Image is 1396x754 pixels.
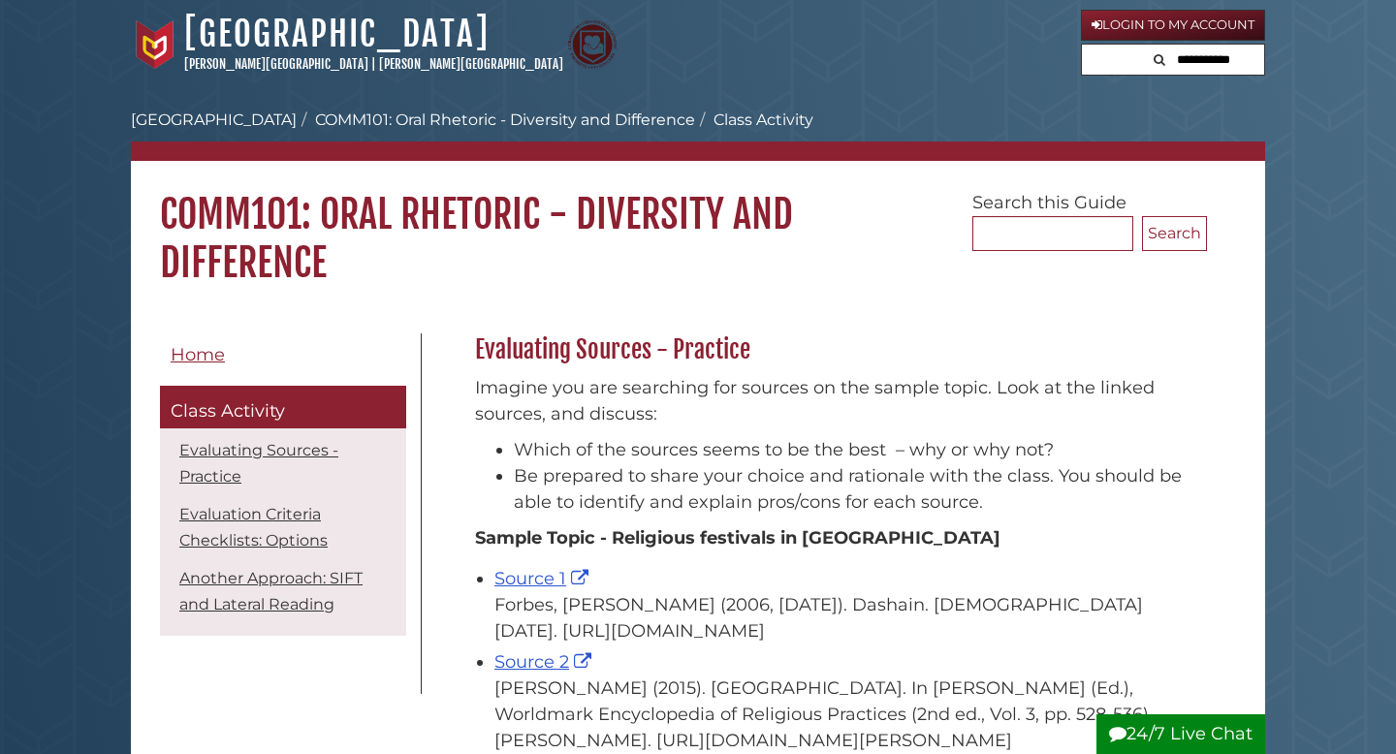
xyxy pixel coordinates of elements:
[494,651,596,673] a: Source 2
[131,109,1265,161] nav: breadcrumb
[1154,53,1165,66] i: Search
[379,56,563,72] a: [PERSON_NAME][GEOGRAPHIC_DATA]
[1096,714,1265,754] button: 24/7 Live Chat
[465,334,1207,365] h2: Evaluating Sources - Practice
[568,20,617,69] img: Calvin Theological Seminary
[184,56,368,72] a: [PERSON_NAME][GEOGRAPHIC_DATA]
[475,375,1197,427] p: Imagine you are searching for sources on the sample topic. Look at the linked sources, and discuss:
[131,110,297,129] a: [GEOGRAPHIC_DATA]
[184,13,490,55] a: [GEOGRAPHIC_DATA]
[160,386,406,428] a: Class Activity
[179,569,363,613] a: Another Approach: SIFT and Lateral Reading
[514,437,1197,463] li: Which of the sources seems to be the best – why or why not?
[514,463,1197,516] li: Be prepared to share your choice and rationale with the class. You should be able to identify and...
[179,441,338,486] a: Evaluating Sources - Practice
[494,675,1197,754] div: [PERSON_NAME] (2015). [GEOGRAPHIC_DATA]. In [PERSON_NAME] (Ed.), Worldmark Encyclopedia of Religi...
[695,109,813,132] li: Class Activity
[171,344,225,365] span: Home
[160,333,406,377] a: Home
[1142,216,1207,251] button: Search
[179,505,328,550] a: Evaluation Criteria Checklists: Options
[171,400,285,422] span: Class Activity
[475,527,1000,549] strong: Sample Topic - Religious festivals in [GEOGRAPHIC_DATA]
[131,161,1265,287] h1: COMM101: Oral Rhetoric - Diversity and Difference
[494,592,1197,644] div: Forbes, [PERSON_NAME] (2006, [DATE]). Dashain. [DEMOGRAPHIC_DATA] [DATE]. [URL][DOMAIN_NAME]
[131,20,179,69] img: Calvin University
[494,568,593,589] a: Source 1
[315,110,695,129] a: COMM101: Oral Rhetoric - Diversity and Difference
[160,333,406,645] div: Guide Pages
[1081,10,1265,41] a: Login to My Account
[1148,45,1171,71] button: Search
[371,56,376,72] span: |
